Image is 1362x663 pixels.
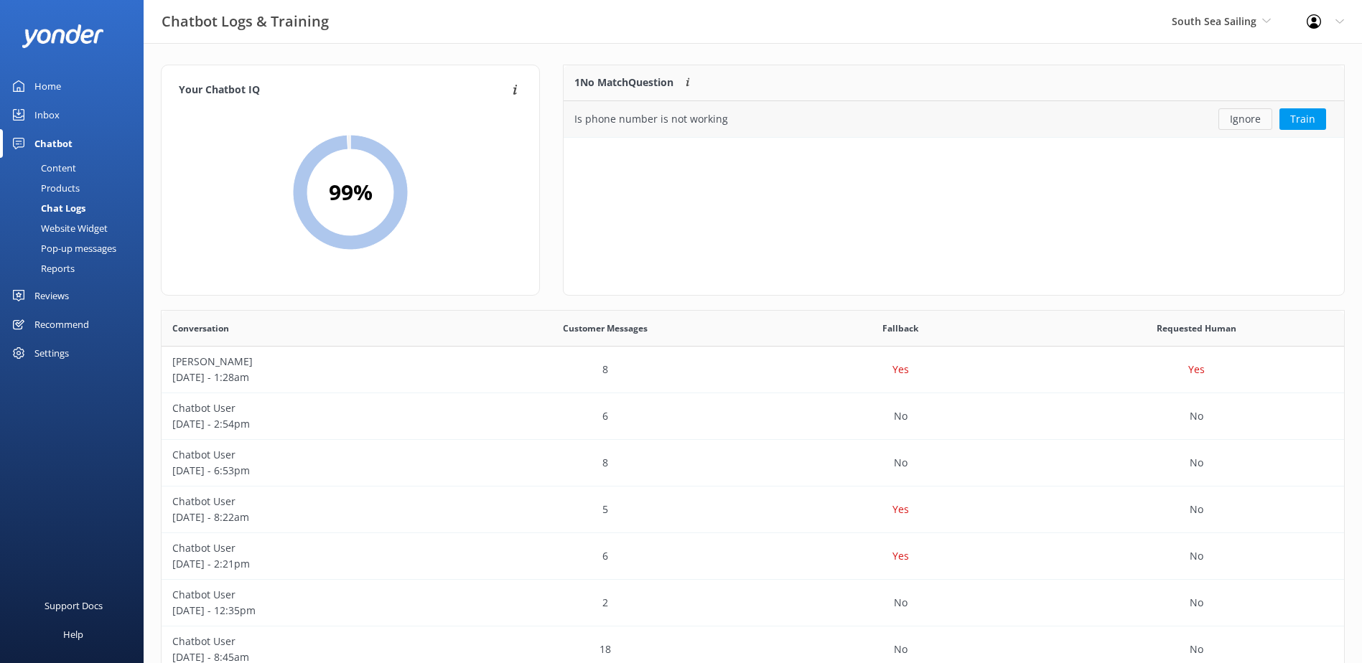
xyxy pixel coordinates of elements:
p: [DATE] - 6:53pm [172,463,447,479]
p: [PERSON_NAME] [172,354,447,370]
div: Reviews [34,281,69,310]
p: Chatbot User [172,587,447,603]
div: row [162,347,1344,393]
p: 2 [602,595,608,611]
p: No [1190,408,1203,424]
div: Home [34,72,61,100]
p: No [1190,502,1203,517]
p: Yes [892,362,909,377]
p: No [1190,641,1203,657]
div: Inbox [34,100,60,129]
button: Train [1279,108,1326,130]
div: Reports [9,258,75,278]
a: Reports [9,258,144,278]
p: 18 [600,641,611,657]
a: Chat Logs [9,198,144,218]
h2: 99 % [329,175,373,210]
p: No [1190,455,1203,471]
a: Website Widget [9,218,144,238]
div: Website Widget [9,218,108,238]
div: Is phone number is not working [574,111,728,127]
p: 5 [602,502,608,517]
p: Chatbot User [172,400,447,416]
p: No [894,408,908,424]
div: row [162,393,1344,440]
span: Conversation [172,321,229,335]
p: No [1190,595,1203,611]
p: Yes [892,502,909,517]
p: Chatbot User [172,540,447,556]
p: [DATE] - 2:54pm [172,416,447,432]
span: Customer Messages [563,321,648,335]
a: Content [9,158,144,178]
div: Recommend [34,310,89,339]
img: yonder-white-logo.png [22,24,104,48]
div: grid [564,101,1344,137]
div: row [162,486,1344,533]
div: Chatbot [34,129,73,158]
div: row [162,580,1344,626]
p: No [894,595,908,611]
p: 8 [602,455,608,471]
div: Chat Logs [9,198,85,218]
a: Products [9,178,144,198]
span: Requested Human [1157,321,1236,335]
p: [DATE] - 2:21pm [172,556,447,572]
h3: Chatbot Logs & Training [162,10,329,33]
p: [DATE] - 8:22am [172,509,447,525]
p: Yes [1188,362,1205,377]
div: row [162,533,1344,580]
span: South Sea Sailing [1172,14,1256,28]
p: 6 [602,408,608,424]
div: Content [9,158,76,178]
div: Settings [34,339,69,367]
p: Chatbot User [172,634,447,649]
div: Products [9,178,80,198]
p: No [1190,548,1203,564]
div: Help [63,620,83,649]
a: Pop-up messages [9,238,144,258]
p: No [894,455,908,471]
div: Support Docs [45,591,103,620]
p: [DATE] - 1:28am [172,370,447,385]
p: Yes [892,548,909,564]
p: Chatbot User [172,494,447,509]
p: 6 [602,548,608,564]
div: Pop-up messages [9,238,116,258]
p: 1 No Match Question [574,75,673,90]
p: Chatbot User [172,447,447,463]
h4: Your Chatbot IQ [179,83,508,98]
p: [DATE] - 12:35pm [172,603,447,619]
span: Fallback [882,321,918,335]
button: Ignore [1218,108,1272,130]
div: row [564,101,1344,137]
p: 8 [602,362,608,377]
div: row [162,440,1344,486]
p: No [894,641,908,657]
